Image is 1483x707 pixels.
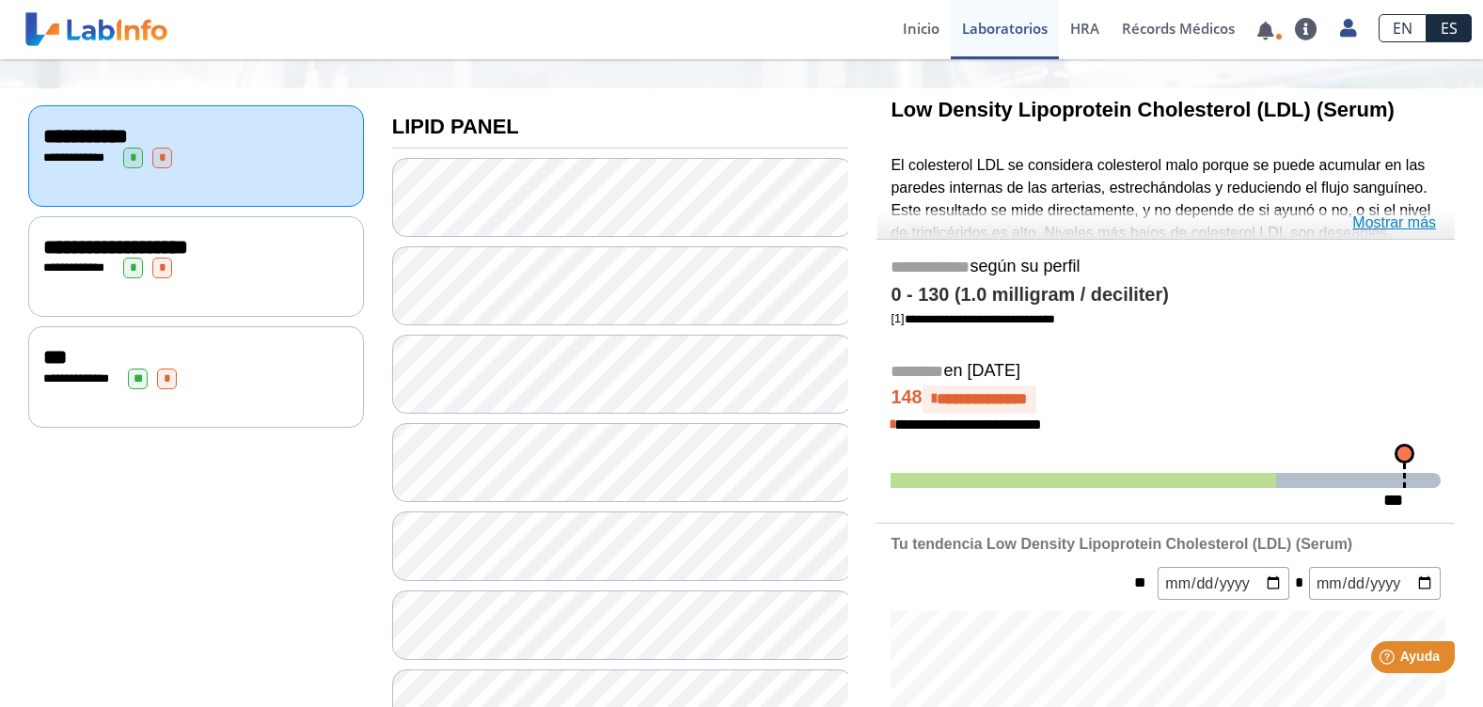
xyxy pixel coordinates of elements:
[891,284,1441,306] h4: 0 - 130 (1.0 milligram / deciliter)
[1158,567,1289,600] input: mm/dd/yyyy
[1379,14,1427,42] a: EN
[891,311,1054,325] a: [1]
[1427,14,1472,42] a: ES
[1309,567,1441,600] input: mm/dd/yyyy
[891,361,1441,383] h5: en [DATE]
[891,98,1394,121] b: Low Density Lipoprotein Cholesterol (LDL) (Serum)
[891,154,1441,334] p: El colesterol LDL se considera colesterol malo porque se puede acumular en las paredes internas d...
[1070,19,1099,38] span: HRA
[891,536,1352,552] b: Tu tendencia Low Density Lipoprotein Cholesterol (LDL) (Serum)
[891,385,1441,414] h4: 148
[1316,634,1462,686] iframe: Help widget launcher
[392,115,519,138] b: LIPID PANEL
[891,257,1441,278] h5: según su perfil
[1352,212,1436,234] a: Mostrar más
